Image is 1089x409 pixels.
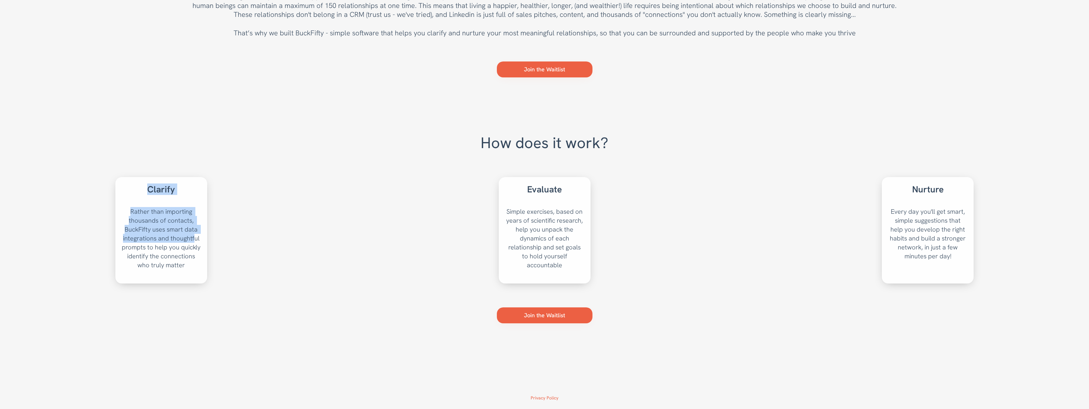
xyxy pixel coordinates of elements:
div: Rather than importing thousands of contacts, BuckFifty uses smart data integrations and thoughtfu... [115,204,207,283]
h1: Clarify [115,183,207,195]
button: Join the Waitlist [497,61,592,77]
h1: Evaluate [499,183,591,195]
h1: Simple exercises, based on years of scientific research, help you unpack the dynamics of each rel... [499,204,591,283]
h1: Nurture [882,183,974,195]
h1: Every day you'll get smart, simple suggestions that help you develop the right habits and build a... [882,204,974,283]
div: Privacy Policy [531,395,558,401]
button: Join the Waitlist [497,307,592,323]
h1: How does it work? [8,125,1081,153]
